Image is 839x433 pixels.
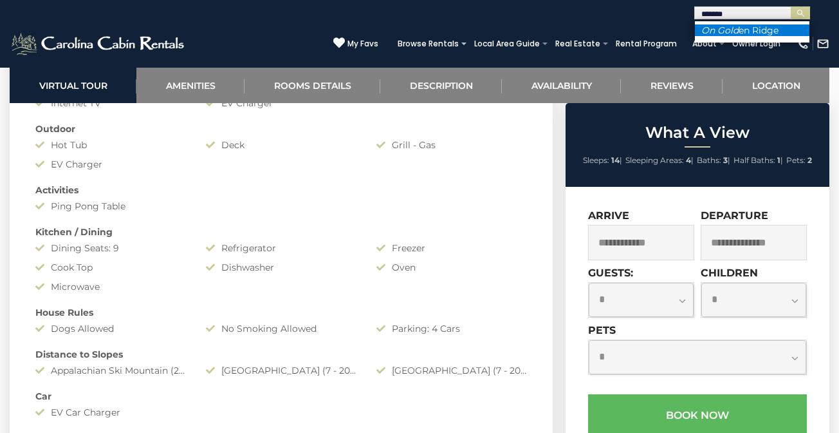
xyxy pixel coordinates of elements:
[26,139,196,151] div: Hot Tub
[26,406,196,419] div: EV Car Charger
[26,348,537,361] div: Distance to Slopes
[196,242,367,255] div: Refrigerator
[621,68,723,103] a: Reviews
[583,152,622,169] li: |
[26,280,196,293] div: Microwave
[391,35,465,53] a: Browse Rentals
[733,155,775,165] span: Half Baths:
[196,261,367,274] div: Dishwasher
[26,122,537,135] div: Outdoor
[26,390,537,403] div: Car
[686,35,723,53] a: About
[697,152,730,169] li: |
[588,324,616,336] label: Pets
[196,97,367,110] div: EV Charger
[797,37,809,50] img: phone-regular-white.png
[367,261,537,274] div: Oven
[26,184,537,197] div: Activities
[347,38,378,50] span: My Favs
[502,68,621,103] a: Availability
[726,35,787,53] a: Owner Login
[777,155,780,165] strong: 1
[367,139,537,151] div: Grill - Gas
[196,139,367,151] div: Deck
[697,155,721,165] span: Baths:
[10,68,136,103] a: Virtual Tour
[807,155,812,165] strong: 2
[701,24,739,36] em: On Gold
[26,306,537,319] div: House Rules
[26,200,196,213] div: Ping Pong Table
[380,68,502,103] a: Description
[733,152,783,169] li: |
[588,267,633,279] label: Guests:
[723,155,728,165] strong: 3
[10,31,188,57] img: White-1-2.png
[468,35,546,53] a: Local Area Guide
[609,35,683,53] a: Rental Program
[196,322,367,335] div: No Smoking Allowed
[367,322,537,335] div: Parking: 4 Cars
[569,124,826,141] h2: What A View
[333,37,378,50] a: My Favs
[244,68,380,103] a: Rooms Details
[26,364,196,377] div: Appalachian Ski Mountain (20+ Minute Drive)
[786,155,806,165] span: Pets:
[136,68,244,103] a: Amenities
[625,155,684,165] span: Sleeping Areas:
[701,209,768,222] label: Departure
[26,322,196,335] div: Dogs Allowed
[26,242,196,255] div: Dining Seats: 9
[196,364,367,377] div: [GEOGRAPHIC_DATA] (7 - 20 Minute Drive)
[611,155,620,165] strong: 14
[26,261,196,274] div: Cook Top
[588,209,629,222] label: Arrive
[686,155,691,165] strong: 4
[723,68,829,103] a: Location
[695,24,809,36] li: en Ridge
[26,97,196,110] div: Internet TV
[625,152,694,169] li: |
[367,364,537,377] div: [GEOGRAPHIC_DATA] (7 - 20 Minute Drive)
[583,155,609,165] span: Sleeps:
[549,35,607,53] a: Real Estate
[816,37,829,50] img: mail-regular-white.png
[367,242,537,255] div: Freezer
[701,267,758,279] label: Children
[26,158,196,171] div: EV Charger
[26,226,537,238] div: Kitchen / Dining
